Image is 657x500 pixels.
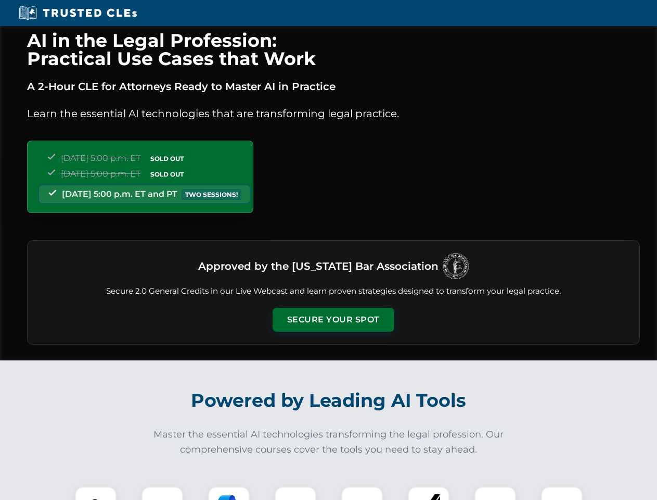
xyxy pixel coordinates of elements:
[61,153,140,163] span: [DATE] 5:00 p.m. ET
[147,169,187,180] span: SOLD OUT
[27,78,640,95] p: A 2-Hour CLE for Attorneys Ready to Master AI in Practice
[27,31,640,68] h1: AI in the Legal Profession: Practical Use Cases that Work
[40,285,627,297] p: Secure 2.0 General Credits in our Live Webcast and learn proven strategies designed to transform ...
[147,427,511,457] p: Master the essential AI technologies transforming the legal profession. Our comprehensive courses...
[443,253,469,279] img: Logo
[198,257,439,276] h3: Approved by the [US_STATE] Bar Association
[41,382,617,419] h2: Powered by Leading AI Tools
[147,153,187,164] span: SOLD OUT
[16,5,140,21] img: Trusted CLEs
[273,308,394,332] button: Secure Your Spot
[61,169,140,179] span: [DATE] 5:00 p.m. ET
[27,105,640,122] p: Learn the essential AI technologies that are transforming legal practice.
